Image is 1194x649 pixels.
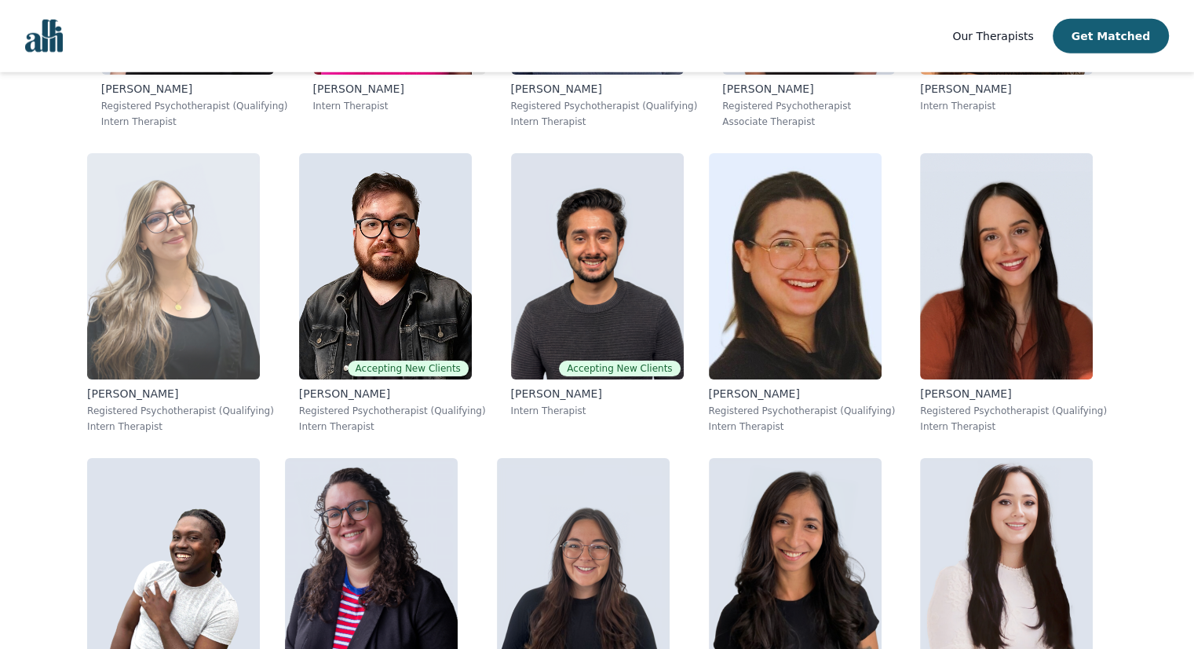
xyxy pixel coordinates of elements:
a: Daniel_MendesAccepting New Clients[PERSON_NAME]Intern Therapist [498,141,696,445]
p: Intern Therapist [101,115,288,128]
p: [PERSON_NAME] [511,81,698,97]
p: Intern Therapist [313,100,486,112]
p: Associate Therapist [722,115,895,128]
a: Joanna_Komisar[PERSON_NAME]Registered Psychotherapist (Qualifying)Intern Therapist [75,141,287,445]
p: [PERSON_NAME] [511,386,684,401]
p: Intern Therapist [87,420,274,433]
span: Accepting New Clients [559,361,680,376]
a: Our Therapists [952,27,1033,46]
p: Intern Therapist [920,420,1107,433]
p: [PERSON_NAME] [313,81,486,97]
p: [PERSON_NAME] [920,386,1107,401]
img: Joanna_Komisar [87,153,260,379]
p: [PERSON_NAME] [722,81,895,97]
img: Daniel_Mendes [511,153,684,379]
p: Intern Therapist [709,420,896,433]
p: [PERSON_NAME] [299,386,486,401]
p: [PERSON_NAME] [709,386,896,401]
p: Registered Psychotherapist (Qualifying) [511,100,698,112]
p: Intern Therapist [920,100,1093,112]
span: Accepting New Clients [348,361,469,376]
img: alli logo [25,20,63,53]
p: [PERSON_NAME] [87,386,274,401]
span: Our Therapists [952,30,1033,42]
img: Laura_Grohovac [920,153,1093,379]
img: Freddie_Giovane [299,153,472,379]
p: Registered Psychotherapist (Qualifying) [101,100,288,112]
p: Intern Therapist [299,420,486,433]
p: Registered Psychotherapist (Qualifying) [299,405,486,417]
p: Registered Psychotherapist (Qualifying) [87,405,274,417]
p: Registered Psychotherapist (Qualifying) [709,405,896,417]
p: [PERSON_NAME] [101,81,288,97]
a: Sarah_Wild[PERSON_NAME]Registered Psychotherapist (Qualifying)Intern Therapist [696,141,908,445]
a: Laura_Grohovac[PERSON_NAME]Registered Psychotherapist (Qualifying)Intern Therapist [907,141,1119,445]
p: Registered Psychotherapist (Qualifying) [920,405,1107,417]
p: [PERSON_NAME] [920,81,1093,97]
p: Intern Therapist [511,405,684,417]
button: Get Matched [1053,19,1169,53]
p: Registered Psychotherapist [722,100,895,112]
a: Freddie_GiovaneAccepting New Clients[PERSON_NAME]Registered Psychotherapist (Qualifying)Intern Th... [287,141,498,445]
p: Intern Therapist [511,115,698,128]
img: Sarah_Wild [709,153,882,379]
